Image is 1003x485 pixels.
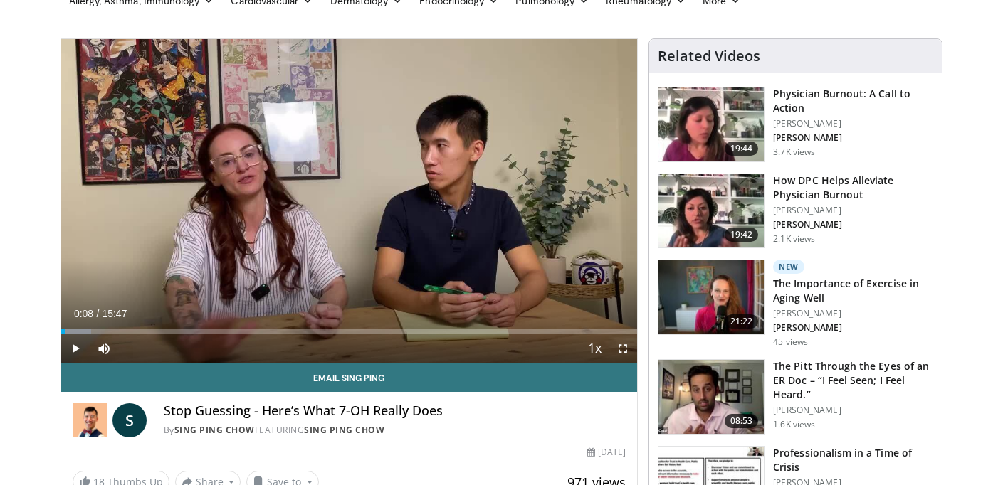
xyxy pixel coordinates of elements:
h4: Related Videos [658,48,760,65]
p: [PERSON_NAME] [773,205,933,216]
a: S [112,403,147,437]
p: [PERSON_NAME] [773,308,933,319]
span: / [97,308,100,319]
span: 19:42 [725,228,759,242]
span: 21:22 [725,314,759,329]
span: 0:08 [74,308,93,319]
h4: Stop Guessing - Here’s What 7-OH Really Does [164,403,626,419]
img: 8c03ed1f-ed96-42cb-9200-2a88a5e9b9ab.150x105_q85_crop-smart_upscale.jpg [658,174,764,248]
span: 19:44 [725,142,759,156]
a: Sing Ping Chow [304,424,384,436]
p: [PERSON_NAME] [773,405,933,416]
span: 15:47 [102,308,127,319]
button: Playback Rate [580,334,609,363]
h3: Professionalism in a Time of Crisis [773,446,933,474]
div: Progress Bar [61,329,638,334]
a: 19:44 Physician Burnout: A Call to Action [PERSON_NAME] [PERSON_NAME] 3.7K views [658,87,933,162]
p: [PERSON_NAME] [773,118,933,129]
img: d288e91f-868e-4518-b99c-ec331a88479d.150x105_q85_crop-smart_upscale.jpg [658,260,764,334]
video-js: Video Player [61,39,638,363]
p: 2.1K views [773,233,815,245]
p: [PERSON_NAME] [773,132,933,144]
img: Sing Ping Chow [73,403,107,437]
a: 19:42 How DPC Helps Alleviate Physician Burnout [PERSON_NAME] [PERSON_NAME] 2.1K views [658,174,933,249]
a: Sing Ping Chow [174,424,255,436]
a: Email Sing Ping [61,363,638,392]
p: 45 views [773,336,808,348]
h3: The Importance of Exercise in Aging Well [773,277,933,305]
div: By FEATURING [164,424,626,437]
p: New [773,260,804,274]
div: [DATE] [587,446,626,459]
img: deacb99e-802d-4184-8862-86b5a16472a1.150x105_q85_crop-smart_upscale.jpg [658,360,764,434]
p: [PERSON_NAME] [773,219,933,230]
h3: How DPC Helps Alleviate Physician Burnout [773,174,933,202]
h3: Physician Burnout: A Call to Action [773,87,933,115]
button: Play [61,334,90,363]
a: 08:53 The Pitt Through the Eyes of an ER Doc – “I Feel Seen; I Feel Heard.” [PERSON_NAME] 1.6K views [658,359,933,435]
button: Mute [90,334,118,363]
p: [PERSON_NAME] [773,322,933,334]
p: 1.6K views [773,419,815,430]
img: ae962841-479a-4fc3-abd9-1af602e5c29c.150x105_q85_crop-smart_upscale.jpg [658,87,764,161]
p: 3.7K views [773,146,815,158]
a: 21:22 New The Importance of Exercise in Aging Well [PERSON_NAME] [PERSON_NAME] 45 views [658,260,933,348]
span: 08:53 [725,414,759,428]
button: Fullscreen [609,334,637,363]
h3: The Pitt Through the Eyes of an ER Doc – “I Feel Seen; I Feel Heard.” [773,359,933,402]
